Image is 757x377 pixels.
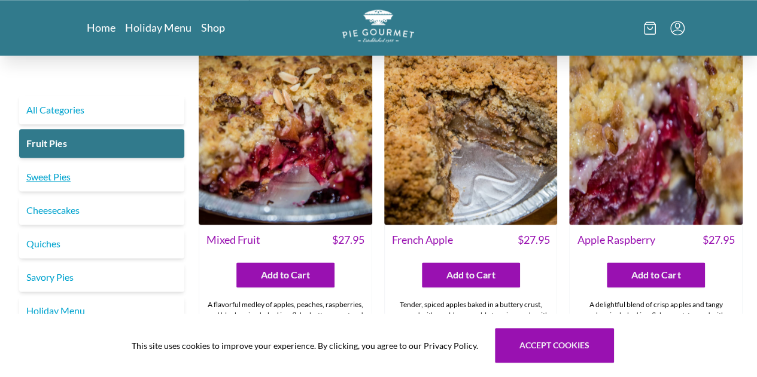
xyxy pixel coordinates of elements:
button: Add to Cart [422,262,520,287]
a: Shop [201,20,225,35]
span: Add to Cart [631,268,680,282]
span: Apple Raspberry [577,232,655,248]
a: Sweet Pies [19,163,184,191]
button: Add to Cart [236,262,335,287]
a: Quiches [19,229,184,258]
a: Logo [342,10,414,46]
a: Holiday Menu [19,296,184,325]
a: Savory Pies [19,263,184,292]
img: Mixed Fruit [199,51,372,225]
img: logo [342,10,414,42]
div: A delightful blend of crisp apples and tangy raspberries baked in a flaky crust, topped with a bu... [570,295,742,358]
button: Menu [670,21,685,35]
span: Mixed Fruit [206,232,260,248]
a: Fruit Pies [19,129,184,158]
a: Home [87,20,115,35]
span: $ 27.95 [332,232,364,248]
button: Accept cookies [495,328,614,363]
span: $ 27.95 [703,232,735,248]
span: Add to Cart [261,268,310,282]
a: All Categories [19,96,184,124]
div: A flavorful medley of apples, peaches, raspberries, and blueberries, baked in a flaky, buttery cr... [199,295,372,369]
span: French Apple [392,232,453,248]
a: Holiday Menu [125,20,191,35]
span: This site uses cookies to improve your experience. By clicking, you agree to our Privacy Policy. [132,339,478,352]
img: Apple Raspberry [569,51,743,225]
span: Add to Cart [446,268,495,282]
span: $ 27.95 [517,232,549,248]
button: Add to Cart [607,262,705,287]
a: Cheesecakes [19,196,184,225]
img: French Apple [384,51,558,225]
